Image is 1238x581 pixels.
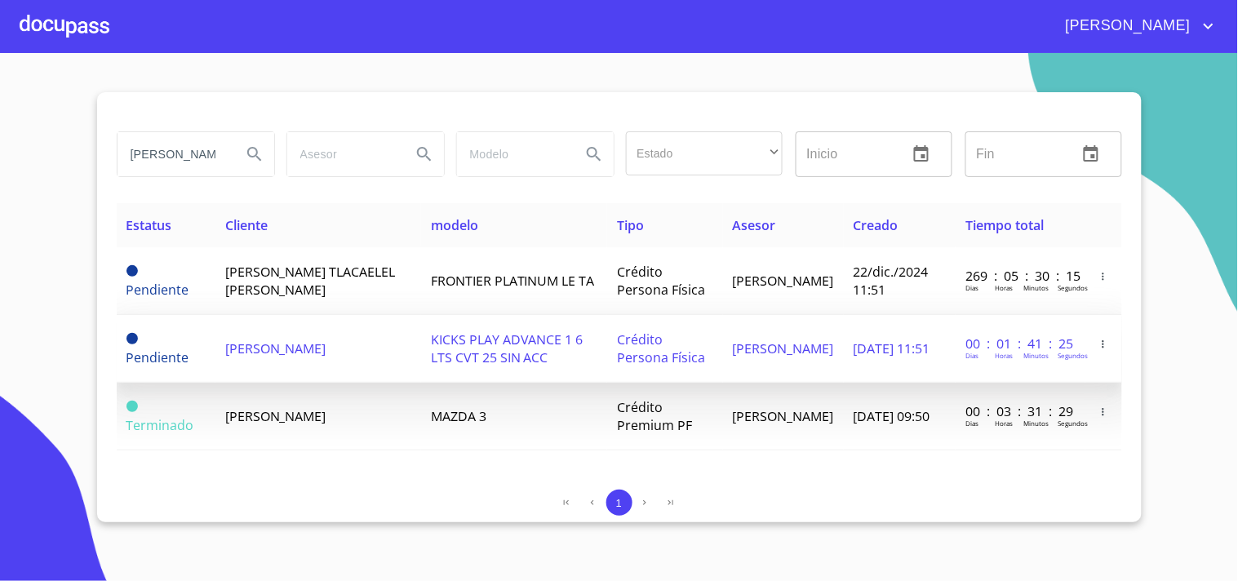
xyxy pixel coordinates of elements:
[995,419,1013,428] p: Horas
[431,407,486,425] span: MAZDA 3
[405,135,444,174] button: Search
[606,490,632,516] button: 1
[733,272,834,290] span: [PERSON_NAME]
[1058,419,1088,428] p: Segundos
[126,416,194,434] span: Terminado
[617,398,692,434] span: Crédito Premium PF
[965,216,1044,234] span: Tiempo total
[118,132,229,176] input: search
[225,216,268,234] span: Cliente
[733,216,776,234] span: Asesor
[733,407,834,425] span: [PERSON_NAME]
[126,333,138,344] span: Pendiente
[965,335,1076,353] p: 00 : 01 : 41 : 25
[854,263,929,299] span: 22/dic./2024 11:51
[854,339,930,357] span: [DATE] 11:51
[225,263,396,299] span: [PERSON_NAME] TLACAELEL [PERSON_NAME]
[1058,351,1088,360] p: Segundos
[457,132,568,176] input: search
[617,263,705,299] span: Crédito Persona Física
[616,497,622,509] span: 1
[235,135,274,174] button: Search
[733,339,834,357] span: [PERSON_NAME]
[995,283,1013,292] p: Horas
[431,216,478,234] span: modelo
[965,419,978,428] p: Dias
[431,272,595,290] span: FRONTIER PLATINUM LE TA
[431,330,584,366] span: KICKS PLAY ADVANCE 1 6 LTS CVT 25 SIN ACC
[965,351,978,360] p: Dias
[126,265,138,277] span: Pendiente
[854,407,930,425] span: [DATE] 09:50
[1023,283,1049,292] p: Minutos
[1054,13,1199,39] span: [PERSON_NAME]
[225,339,326,357] span: [PERSON_NAME]
[965,283,978,292] p: Dias
[1023,351,1049,360] p: Minutos
[126,216,172,234] span: Estatus
[617,216,644,234] span: Tipo
[995,351,1013,360] p: Horas
[965,402,1076,420] p: 00 : 03 : 31 : 29
[1058,283,1088,292] p: Segundos
[126,281,189,299] span: Pendiente
[575,135,614,174] button: Search
[1023,419,1049,428] p: Minutos
[126,348,189,366] span: Pendiente
[225,407,326,425] span: [PERSON_NAME]
[1054,13,1218,39] button: account of current user
[287,132,398,176] input: search
[126,401,138,412] span: Terminado
[965,267,1076,285] p: 269 : 05 : 30 : 15
[626,131,783,175] div: ​
[854,216,899,234] span: Creado
[617,330,705,366] span: Crédito Persona Física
